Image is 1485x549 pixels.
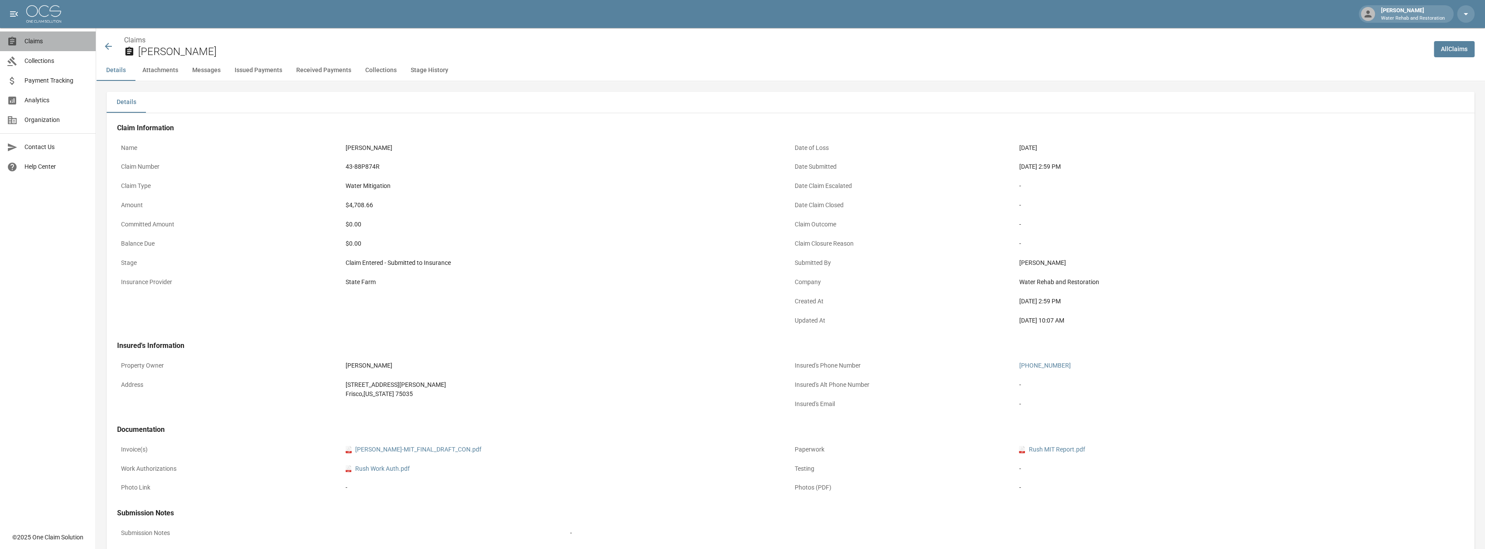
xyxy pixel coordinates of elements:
[346,201,787,210] div: $4,708.66
[117,376,342,393] p: Address
[570,528,1460,538] div: -
[117,158,342,175] p: Claim Number
[117,124,1464,132] h4: Claim Information
[117,509,1464,518] h4: Submission Notes
[791,396,1015,413] p: Insured's Email
[791,357,1015,374] p: Insured's Phone Number
[791,158,1015,175] p: Date Submitted
[124,36,145,44] a: Claims
[117,460,342,477] p: Work Authorizations
[346,278,787,287] div: State Farm
[1019,181,1460,191] div: -
[24,76,89,85] span: Payment Tracking
[346,483,787,492] div: -
[24,37,89,46] span: Claims
[1019,464,1460,473] div: -
[1019,400,1460,409] div: -
[96,60,135,81] button: Details
[791,460,1015,477] p: Testing
[791,293,1015,310] p: Created At
[404,60,455,81] button: Stage History
[791,235,1015,252] p: Claim Closure Reason
[1019,316,1460,325] div: [DATE] 10:07 AM
[346,220,787,229] div: $0.00
[24,96,89,105] span: Analytics
[791,312,1015,329] p: Updated At
[1019,220,1460,229] div: -
[24,115,89,125] span: Organization
[358,60,404,81] button: Collections
[1381,15,1445,22] p: Water Rehab and Restoration
[346,361,787,370] div: [PERSON_NAME]
[791,441,1015,458] p: Paperwork
[346,389,787,399] div: Frisco , [US_STATE] 75035
[24,56,89,66] span: Collections
[346,380,787,389] div: [STREET_ADDRESS][PERSON_NAME]
[346,464,410,473] a: pdfRush Work Auth.pdf
[117,235,342,252] p: Balance Due
[346,445,481,454] a: pdf[PERSON_NAME]-MIT_FINAL_DRAFT_CON.pdf
[117,479,342,496] p: Photo Link
[12,533,83,542] div: © 2025 One Claim Solution
[117,254,342,271] p: Stage
[346,143,787,153] div: [PERSON_NAME]
[1019,483,1460,492] div: -
[228,60,289,81] button: Issued Payments
[117,425,1464,434] h4: Documentation
[24,142,89,152] span: Contact Us
[791,177,1015,195] p: Date Claim Escalated
[1019,162,1460,171] div: [DATE] 2:59 PM
[1378,6,1448,22] div: [PERSON_NAME]
[124,35,1427,45] nav: breadcrumb
[1019,258,1460,268] div: [PERSON_NAME]
[5,5,23,23] button: open drawer
[24,162,89,171] span: Help Center
[117,177,342,195] p: Claim Type
[117,525,566,542] p: Submission Notes
[791,139,1015,156] p: Date of Loss
[1019,380,1460,389] div: -
[346,239,787,248] div: $0.00
[96,60,1485,81] div: anchor tabs
[791,254,1015,271] p: Submitted By
[138,45,1427,58] h2: [PERSON_NAME]
[791,274,1015,291] p: Company
[791,197,1015,214] p: Date Claim Closed
[1019,239,1460,248] div: -
[26,5,61,23] img: ocs-logo-white-transparent.png
[346,162,787,171] div: 43-88P874R
[289,60,358,81] button: Received Payments
[117,441,342,458] p: Invoice(s)
[117,341,1464,350] h4: Insured's Information
[791,376,1015,393] p: Insured's Alt Phone Number
[117,139,342,156] p: Name
[791,479,1015,496] p: Photos (PDF)
[117,274,342,291] p: Insurance Provider
[107,92,1475,113] div: details tabs
[791,216,1015,233] p: Claim Outcome
[117,197,342,214] p: Amount
[1019,278,1460,287] div: Water Rehab and Restoration
[1019,445,1085,454] a: pdfRush MIT Report.pdf
[1019,143,1460,153] div: [DATE]
[346,258,787,268] div: Claim Entered - Submitted to Insurance
[117,216,342,233] p: Committed Amount
[117,357,342,374] p: Property Owner
[346,181,787,191] div: Water Mitigation
[107,92,146,113] button: Details
[1019,201,1460,210] div: -
[185,60,228,81] button: Messages
[1019,297,1460,306] div: [DATE] 2:59 PM
[1019,362,1070,369] a: [PHONE_NUMBER]
[135,60,185,81] button: Attachments
[1434,41,1475,57] a: AllClaims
